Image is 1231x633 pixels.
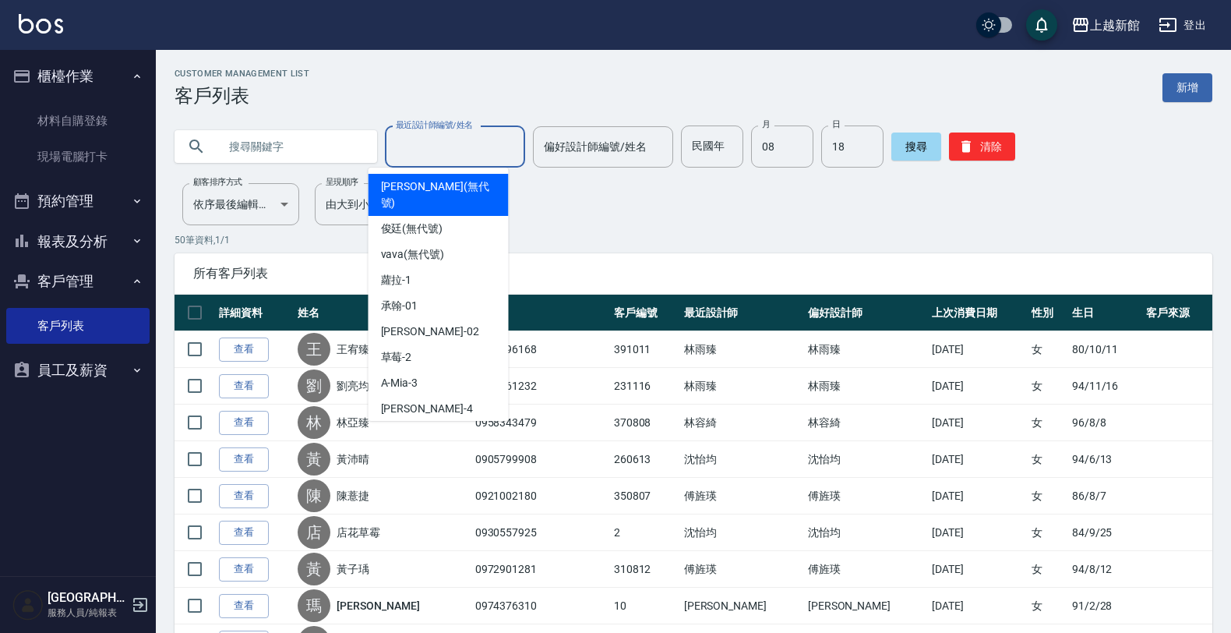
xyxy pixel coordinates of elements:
span: [PERSON_NAME] -4 [381,401,473,417]
td: 94/11/16 [1068,368,1142,405]
button: 搜尋 [891,133,941,161]
button: 報表及分析 [6,221,150,262]
td: 傅旌瑛 [680,478,804,515]
td: 林容綺 [804,405,928,441]
button: 客戶管理 [6,261,150,302]
td: 350807 [610,478,680,515]
button: 登出 [1152,11,1212,40]
input: 搜尋關鍵字 [218,126,365,168]
a: 黃沛晴 [337,451,369,467]
a: 林亞臻 [337,415,369,430]
div: 劉 [298,370,330,402]
button: 櫃檯作業 [6,56,150,97]
h3: 客戶列表 [175,85,309,107]
button: save [1026,9,1057,41]
td: 林雨臻 [680,368,804,405]
td: 傅旌瑛 [804,478,928,515]
img: Person [12,589,44,621]
td: [DATE] [928,331,1028,368]
td: 沈怡均 [804,515,928,551]
span: 俊廷 (無代號) [381,221,443,237]
label: 日 [832,118,840,130]
span: 草莓 -2 [381,349,412,366]
td: 94/6/13 [1068,441,1142,478]
div: 黃 [298,553,330,585]
span: 所有客戶列表 [193,266,1194,281]
td: 80/10/11 [1068,331,1142,368]
td: 370808 [610,405,680,441]
td: 傅旌瑛 [680,551,804,588]
a: 客戶列表 [6,308,150,344]
th: 偏好設計師 [804,295,928,331]
td: 女 [1028,331,1068,368]
td: 84/9/25 [1068,515,1142,551]
th: 姓名 [294,295,471,331]
div: 陳 [298,479,330,512]
button: 清除 [949,133,1015,161]
h5: [GEOGRAPHIC_DATA] [48,590,127,606]
td: 96/8/8 [1068,405,1142,441]
button: 員工及薪資 [6,350,150,391]
td: [DATE] [928,515,1028,551]
th: 上次消費日期 [928,295,1028,331]
a: 查看 [219,594,269,618]
button: 預約管理 [6,181,150,221]
td: 0966561232 [471,368,610,405]
th: 性別 [1028,295,1068,331]
div: 黃 [298,443,330,476]
th: 最近設計師 [680,295,804,331]
td: 女 [1028,368,1068,405]
a: 現場電腦打卡 [6,139,150,175]
td: 女 [1028,478,1068,515]
div: 王 [298,333,330,366]
td: 260613 [610,441,680,478]
span: vava (無代號) [381,246,445,263]
td: 林雨臻 [804,331,928,368]
td: 女 [1028,441,1068,478]
label: 顧客排序方式 [193,176,242,188]
td: 0930557925 [471,515,610,551]
label: 月 [762,118,770,130]
a: 查看 [219,411,269,435]
th: 生日 [1068,295,1142,331]
td: [DATE] [928,368,1028,405]
td: 0921002180 [471,478,610,515]
a: 黃子瑀 [337,561,369,577]
span: [PERSON_NAME] (無代號) [381,179,496,211]
td: [DATE] [928,551,1028,588]
td: 女 [1028,405,1068,441]
td: 2 [610,515,680,551]
p: 50 筆資料, 1 / 1 [175,233,1212,247]
button: 上越新館 [1065,9,1146,41]
a: 新增 [1162,73,1212,102]
a: 查看 [219,447,269,472]
td: 林容綺 [680,405,804,441]
a: 查看 [219,521,269,545]
span: [PERSON_NAME] -02 [381,324,479,340]
td: [DATE] [928,405,1028,441]
th: 詳細資料 [215,295,294,331]
div: 店 [298,516,330,549]
a: 劉亮均 [337,378,369,394]
div: 由大到小 [315,183,432,225]
td: 0958343479 [471,405,610,441]
td: 91/2/28 [1068,588,1142,624]
td: 0934296168 [471,331,610,368]
td: 94/8/12 [1068,551,1142,588]
a: 查看 [219,338,269,362]
td: 沈怡均 [680,515,804,551]
a: 店花草霉 [337,525,380,540]
label: 最近設計師編號/姓名 [396,119,473,131]
span: 蘿拉 -1 [381,272,412,288]
td: 林雨臻 [680,331,804,368]
p: 服務人員/純報表 [48,606,127,620]
div: 依序最後編輯時間 [182,183,299,225]
td: 0974376310 [471,588,610,624]
span: 承翰 -01 [381,298,418,314]
div: 上越新館 [1090,16,1140,35]
a: 查看 [219,557,269,582]
th: 客戶編號 [610,295,680,331]
td: 沈怡均 [680,441,804,478]
div: 林 [298,406,330,439]
td: [DATE] [928,441,1028,478]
